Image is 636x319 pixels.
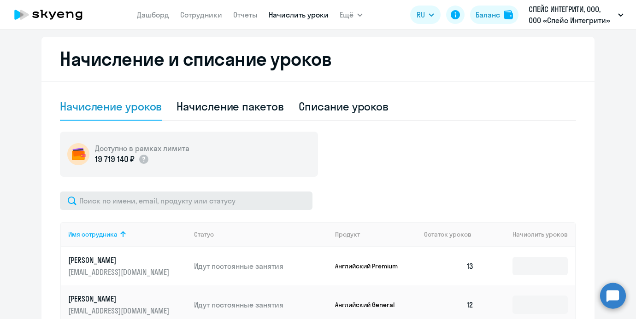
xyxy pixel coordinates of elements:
h2: Начисление и списание уроков [60,48,576,70]
td: 13 [417,247,481,285]
img: balance [504,10,513,19]
img: wallet-circle.png [67,143,89,165]
a: Начислить уроки [269,10,329,19]
span: RU [417,9,425,20]
a: Дашборд [137,10,169,19]
p: [EMAIL_ADDRESS][DOMAIN_NAME] [68,306,171,316]
a: [PERSON_NAME][EMAIL_ADDRESS][DOMAIN_NAME] [68,294,187,316]
p: 19 719 140 ₽ [95,153,135,165]
p: Идут постоянные занятия [194,300,328,310]
p: [PERSON_NAME] [68,294,171,304]
button: RU [410,6,441,24]
p: [PERSON_NAME] [68,255,171,265]
th: Начислить уроков [481,222,575,247]
input: Поиск по имени, email, продукту или статусу [60,191,312,210]
div: Начисление уроков [60,99,162,114]
div: Имя сотрудника [68,230,118,238]
p: [EMAIL_ADDRESS][DOMAIN_NAME] [68,267,171,277]
div: Имя сотрудника [68,230,187,238]
div: Остаток уроков [424,230,481,238]
button: Балансbalance [470,6,518,24]
div: Статус [194,230,214,238]
div: Начисление пакетов [177,99,283,114]
div: Продукт [335,230,360,238]
span: Ещё [340,9,353,20]
button: Ещё [340,6,363,24]
button: СПЕЙС ИНТЕГРИТИ, ООО, ООО «Спейс Интегрити» постоплата [524,4,628,26]
p: Английский Premium [335,262,404,270]
div: Списание уроков [299,99,389,114]
h5: Доступно в рамках лимита [95,143,189,153]
div: Статус [194,230,328,238]
div: Баланс [476,9,500,20]
a: [PERSON_NAME][EMAIL_ADDRESS][DOMAIN_NAME] [68,255,187,277]
p: СПЕЙС ИНТЕГРИТИ, ООО, ООО «Спейс Интегрити» постоплата [529,4,614,26]
a: Сотрудники [180,10,222,19]
p: Английский General [335,301,404,309]
div: Продукт [335,230,417,238]
span: Остаток уроков [424,230,471,238]
a: Отчеты [233,10,258,19]
p: Идут постоянные занятия [194,261,328,271]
